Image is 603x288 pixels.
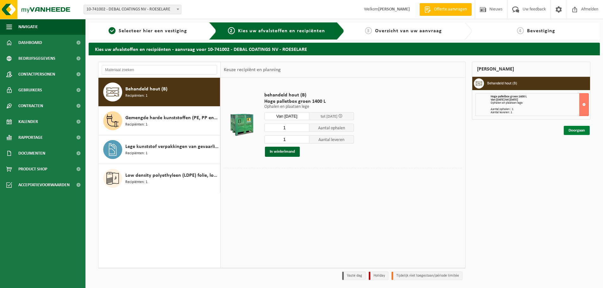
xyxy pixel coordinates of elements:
[18,82,42,98] span: Gebruikers
[309,124,354,132] span: Aantal ophalen
[472,62,590,77] div: [PERSON_NAME]
[125,85,167,93] span: Behandeld hout (B)
[265,147,300,157] button: In winkelmand
[18,161,47,177] span: Product Shop
[221,62,284,78] div: Keuze recipiënt en planning
[491,95,527,98] span: Hoge palletbox groen 1400 L
[125,122,148,128] span: Recipiënten: 1
[264,98,354,105] span: Hoge palletbox groen 1400 L
[125,172,218,179] span: Low density polyethyleen (LDPE) folie, los, naturel
[18,177,70,193] span: Acceptatievoorwaarden
[264,92,354,98] span: behandeld hout (B)
[375,28,442,34] span: Overzicht van uw aanvraag
[18,51,55,66] span: Bedrijfsgegevens
[125,150,148,156] span: Recipiënten: 1
[264,105,354,109] p: Ophalen en plaatsen lege
[264,112,309,120] input: Selecteer datum
[125,143,218,150] span: Lege kunststof verpakkingen van gevaarlijke stoffen
[487,78,517,89] h3: Behandeld hout (B)
[18,66,55,82] span: Contactpersonen
[18,35,42,51] span: Dashboard
[18,145,45,161] span: Documenten
[102,65,217,75] input: Materiaal zoeken
[98,78,220,107] button: Behandeld hout (B) Recipiënten: 1
[309,135,354,144] span: Aantal leveren
[432,6,468,13] span: Offerte aanvragen
[369,272,388,280] li: Holiday
[109,27,116,34] span: 1
[119,28,187,34] span: Selecteer hier een vestiging
[527,28,555,34] span: Bevestiging
[321,114,337,119] span: tot [DATE]
[342,272,366,280] li: Vaste dag
[125,93,148,99] span: Recipiënten: 1
[89,43,600,55] h2: Kies uw afvalstoffen en recipiënten - aanvraag voor 10-741002 - DEBAL COATINGS NV - ROESELARE
[98,135,220,164] button: Lege kunststof verpakkingen van gevaarlijke stoffen Recipiënten: 1
[125,179,148,185] span: Recipiënten: 1
[125,114,218,122] span: Gemengde harde kunststoffen (PE, PP en PVC), recycleerbaar (industrieel)
[84,5,181,14] span: 10-741002 - DEBAL COATINGS NV - ROESELARE
[92,27,204,35] a: 1Selecteer hier een vestiging
[419,3,472,16] a: Offerte aanvragen
[491,111,588,114] div: Aantal leveren: 1
[491,98,518,101] strong: Van [DATE] tot [DATE]
[228,27,235,34] span: 2
[98,164,220,193] button: Low density polyethyleen (LDPE) folie, los, naturel Recipiënten: 1
[392,272,462,280] li: Tijdelijk niet toegestaan/période limitée
[18,98,43,114] span: Contracten
[98,107,220,135] button: Gemengde harde kunststoffen (PE, PP en PVC), recycleerbaar (industrieel) Recipiënten: 1
[365,27,372,34] span: 3
[517,27,524,34] span: 4
[18,114,38,130] span: Kalender
[491,108,588,111] div: Aantal ophalen : 1
[238,28,325,34] span: Kies uw afvalstoffen en recipiënten
[564,126,590,135] a: Doorgaan
[491,101,588,105] div: Ophalen en plaatsen lege
[18,130,43,145] span: Rapportage
[18,19,38,35] span: Navigatie
[378,7,410,12] strong: [PERSON_NAME]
